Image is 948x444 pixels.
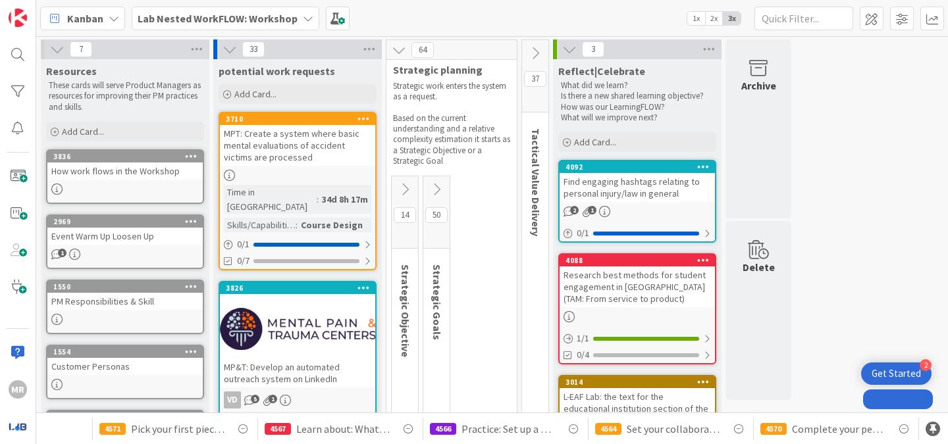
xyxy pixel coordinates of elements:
div: VD [224,391,241,408]
span: Learn about: What are team agreements [296,421,390,437]
div: MPT: Create a system where basic mental evaluations of accident victims are processed [220,125,375,166]
div: PM Responsibilities & Skill [47,293,203,310]
div: 1/1 [560,330,715,347]
span: : [317,192,319,207]
div: 4088 [566,256,715,265]
p: Strategic work enters the system as a request. [393,81,510,103]
p: Based on the current understanding and a relative complexity estimation it starts as a Strategic ... [393,113,510,166]
div: 2969Event Warm Up Loosen Up [47,216,203,245]
div: 2 [920,359,932,371]
div: 4566 [430,423,456,435]
div: 3014 [566,378,715,387]
span: 1 [269,395,277,403]
div: 1554 [47,346,203,358]
div: 1554Customer Personas [47,346,203,375]
div: Event Warm Up Loosen Up [47,228,203,245]
span: Practice: Set up a team agreement [461,421,555,437]
div: 4092 [566,162,715,172]
div: Open Get Started checklist, remaining modules: 2 [861,362,932,385]
span: 7 [70,41,92,57]
div: Delete [743,259,775,275]
p: What did we learn? [561,80,714,91]
span: 3x [723,12,741,25]
div: Skills/Capabilities [224,218,296,232]
div: Archive [741,78,776,93]
div: 3826MP&T: Develop an automated outreach system on LinkedIn [220,282,375,387]
div: Course Design [298,218,366,232]
span: 50 [425,207,448,223]
span: Add Card... [234,88,276,100]
span: Strategic Goals [431,264,444,340]
img: Visit kanbanzone.com [9,9,27,27]
span: Add Card... [574,136,616,148]
span: 0/7 [237,254,250,268]
div: How work flows in the Workshop [47,162,203,180]
span: Pick your first piece of work [131,421,224,437]
span: Tactical Value Delivery [529,128,542,236]
p: How was our LearningFLOW? [561,102,714,112]
span: 2 [570,206,579,214]
div: MP&T: Develop an automated outreach system on LinkedIn [220,358,375,387]
div: L-EAF Lab: the text for the educational institution section of the Lab webpage is done and the we... [560,388,715,441]
div: Research best methods for student engagement in [GEOGRAPHIC_DATA] (TAM: From service to product) [560,266,715,307]
b: Lab Nested WorkFLOW: Workshop [138,12,298,25]
div: 3710MPT: Create a system where basic mental evaluations of accident victims are processed [220,113,375,166]
div: 4088 [560,255,715,266]
div: 2969 [47,216,203,228]
span: Strategic Objective [399,264,412,357]
div: 3710 [220,113,375,125]
div: 4567 [265,423,291,435]
span: 0 / 1 [577,226,589,240]
div: 4092 [560,161,715,173]
p: These cards will serve Product Managers as resources for improving their PM practices and skills. [49,80,201,112]
div: Find engaging hashtags relating to personal injury/law in general [560,173,715,202]
div: 4564 [595,423,621,435]
span: 1 [588,206,596,214]
div: 0/1 [560,225,715,241]
p: Is there a new shared learning objective? [561,91,714,101]
span: 33 [242,41,265,57]
div: Time in [GEOGRAPHIC_DATA] [224,185,317,214]
span: 2x [705,12,723,25]
div: 3014L-EAF Lab: the text for the educational institution section of the Lab webpage is done and th... [560,376,715,441]
div: 34d 8h 17m [319,192,371,207]
span: Reflect|Celebrate [558,64,645,78]
div: 1552 [47,411,203,440]
span: potential work requests [219,64,335,78]
span: 1 / 1 [577,332,589,345]
div: 3836How work flows in the Workshop [47,151,203,180]
div: 4570 [760,423,787,435]
div: 4092Find engaging hashtags relating to personal injury/law in general [560,161,715,202]
div: 3710 [226,114,375,124]
span: Strategic planning [393,63,500,76]
div: Get Started [872,367,921,380]
div: 3836 [47,151,203,162]
div: MR [9,380,27,399]
div: 3836 [53,152,203,161]
div: 2969 [53,217,203,226]
img: avatar [9,417,27,435]
span: 1 [58,249,66,257]
span: 37 [524,71,546,87]
span: 64 [411,42,434,58]
span: : [296,218,298,232]
div: 0/1 [220,236,375,253]
span: 14 [394,207,416,223]
div: 3826 [226,284,375,293]
div: 1552 [47,411,203,423]
span: 5 [251,395,259,403]
div: 3826 [220,282,375,294]
div: 4088Research best methods for student engagement in [GEOGRAPHIC_DATA] (TAM: From service to product) [560,255,715,307]
div: 1550PM Responsibilities & Skill [47,281,203,310]
span: 1x [687,12,705,25]
p: What will we improve next? [561,112,714,123]
div: 1552 [53,412,203,422]
span: Kanban [67,11,103,26]
input: Quick Filter... [754,7,853,30]
div: 1550 [53,282,203,291]
span: 3 [582,41,604,57]
div: 1554 [53,347,203,357]
div: Customer Personas [47,358,203,375]
div: 3014 [560,376,715,388]
span: Set your collaboration schedule [627,421,720,437]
